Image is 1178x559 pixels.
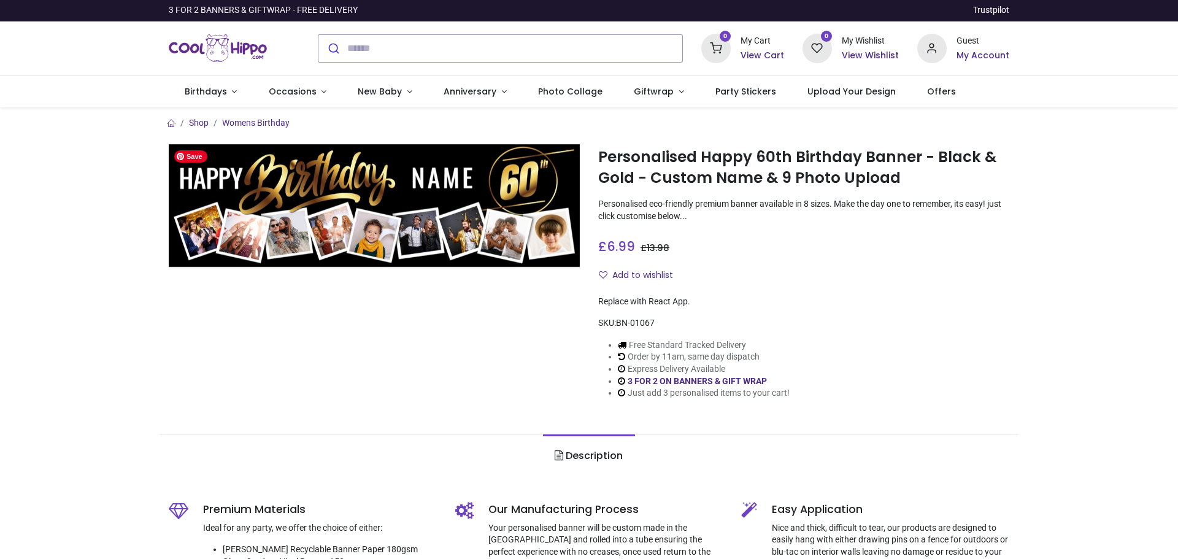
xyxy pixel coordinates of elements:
[741,50,784,62] a: View Cart
[701,42,731,52] a: 0
[618,363,790,376] li: Express Delivery Available
[428,76,522,108] a: Anniversary
[598,147,1009,189] h1: Personalised Happy 60th Birthday Banner - Black & Gold - Custom Name & 9 Photo Upload
[598,317,1009,330] div: SKU:
[203,502,437,517] h5: Premium Materials
[618,387,790,399] li: Just add 3 personalised items to your cart!
[169,144,580,268] img: Personalised Happy 60th Birthday Banner - Black & Gold - Custom Name & 9 Photo Upload
[599,271,607,279] i: Add to wishlist
[772,502,1009,517] h5: Easy Application
[641,242,669,254] span: £
[488,502,723,517] h5: Our Manufacturing Process
[927,85,956,98] span: Offers
[223,544,437,556] li: [PERSON_NAME] Recyclable Banner Paper 180gsm
[538,85,602,98] span: Photo Collage
[189,118,209,128] a: Shop
[598,296,1009,308] div: Replace with React App.
[598,198,1009,222] p: Personalised eco-friendly premium banner available in 8 sizes. Make the day one to remember, its ...
[957,35,1009,47] div: Guest
[618,76,699,108] a: Giftwrap
[174,150,207,163] span: Save
[598,265,683,286] button: Add to wishlistAdd to wishlist
[973,4,1009,17] a: Trustpilot
[169,31,267,66] a: Logo of Cool Hippo
[269,85,317,98] span: Occasions
[358,85,402,98] span: New Baby
[628,376,767,386] a: 3 FOR 2 ON BANNERS & GIFT WRAP
[607,237,635,255] span: 6.99
[203,522,437,534] p: Ideal for any party, we offer the choice of either:
[598,237,635,255] span: £
[647,242,669,254] span: 13.98
[634,85,674,98] span: Giftwrap
[720,31,731,42] sup: 0
[253,76,342,108] a: Occasions
[741,35,784,47] div: My Cart
[169,31,267,66] img: Cool Hippo
[342,76,428,108] a: New Baby
[185,85,227,98] span: Birthdays
[169,4,358,17] div: 3 FOR 2 BANNERS & GIFTWRAP - FREE DELIVERY
[803,42,832,52] a: 0
[169,76,253,108] a: Birthdays
[618,351,790,363] li: Order by 11am, same day dispatch
[807,85,896,98] span: Upload Your Design
[715,85,776,98] span: Party Stickers
[616,318,655,328] span: BN-01067
[318,35,347,62] button: Submit
[222,118,290,128] a: Womens Birthday
[842,35,899,47] div: My Wishlist
[821,31,833,42] sup: 0
[543,434,634,477] a: Description
[842,50,899,62] a: View Wishlist
[618,339,790,352] li: Free Standard Tracked Delivery
[957,50,1009,62] a: My Account
[444,85,496,98] span: Anniversary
